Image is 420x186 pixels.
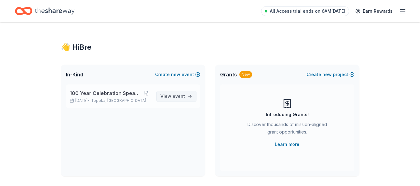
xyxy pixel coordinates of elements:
[15,4,75,18] a: Home
[261,6,349,16] a: All Access trial ends on 6AM[DATE]
[266,111,309,118] div: Introducing Grants!
[160,93,185,100] span: View
[70,89,142,97] span: 100 Year Celebration Speakeasy Gala
[66,71,83,78] span: In-Kind
[307,71,354,78] button: Createnewproject
[156,91,196,102] a: View event
[220,71,237,78] span: Grants
[322,71,332,78] span: new
[275,141,299,148] a: Learn more
[70,98,151,103] p: [DATE] •
[155,71,200,78] button: Createnewevent
[245,121,330,138] div: Discover thousands of mission-aligned grant opportunities.
[239,71,252,78] div: New
[91,98,146,103] span: Topeka, [GEOGRAPHIC_DATA]
[61,42,359,52] div: 👋 Hi Bre
[352,6,396,17] a: Earn Rewards
[171,71,180,78] span: new
[270,7,345,15] span: All Access trial ends on 6AM[DATE]
[173,93,185,99] span: event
